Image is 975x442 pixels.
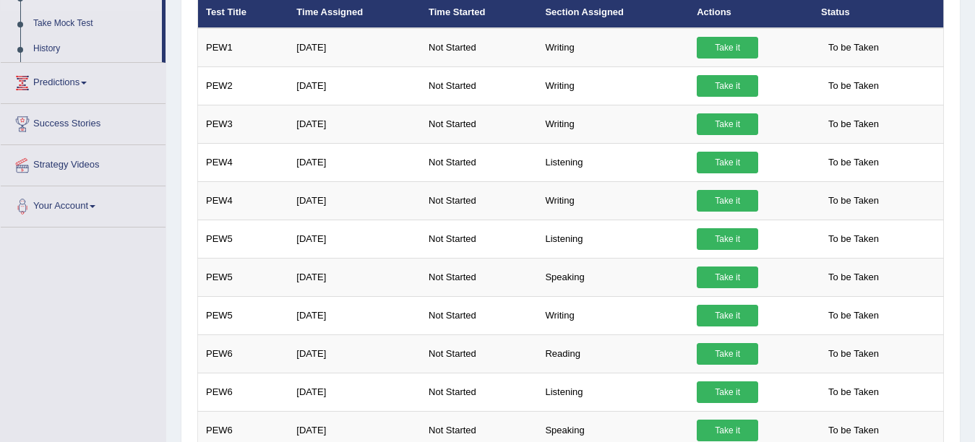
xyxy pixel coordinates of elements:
[697,190,758,212] a: Take it
[821,152,886,173] span: To be Taken
[821,113,886,135] span: To be Taken
[27,36,162,62] a: History
[288,105,421,143] td: [DATE]
[821,420,886,441] span: To be Taken
[198,220,289,258] td: PEW5
[537,258,689,296] td: Speaking
[198,66,289,105] td: PEW2
[421,28,537,67] td: Not Started
[198,105,289,143] td: PEW3
[421,66,537,105] td: Not Started
[537,296,689,334] td: Writing
[198,181,289,220] td: PEW4
[537,373,689,411] td: Listening
[421,181,537,220] td: Not Started
[537,334,689,373] td: Reading
[421,143,537,181] td: Not Started
[537,143,689,181] td: Listening
[288,66,421,105] td: [DATE]
[537,181,689,220] td: Writing
[288,296,421,334] td: [DATE]
[697,113,758,135] a: Take it
[821,266,886,288] span: To be Taken
[821,75,886,97] span: To be Taken
[537,28,689,67] td: Writing
[697,152,758,173] a: Take it
[421,105,537,143] td: Not Started
[421,258,537,296] td: Not Started
[697,343,758,365] a: Take it
[288,373,421,411] td: [DATE]
[821,305,886,326] span: To be Taken
[537,66,689,105] td: Writing
[697,228,758,250] a: Take it
[421,373,537,411] td: Not Started
[288,181,421,220] td: [DATE]
[697,420,758,441] a: Take it
[288,334,421,373] td: [DATE]
[537,105,689,143] td: Writing
[198,258,289,296] td: PEW5
[27,11,162,37] a: Take Mock Test
[288,143,421,181] td: [DATE]
[198,373,289,411] td: PEW6
[697,305,758,326] a: Take it
[1,63,166,99] a: Predictions
[697,266,758,288] a: Take it
[1,104,166,140] a: Success Stories
[697,37,758,58] a: Take it
[697,381,758,403] a: Take it
[697,75,758,97] a: Take it
[1,186,166,222] a: Your Account
[821,190,886,212] span: To be Taken
[288,28,421,67] td: [DATE]
[288,220,421,258] td: [DATE]
[821,343,886,365] span: To be Taken
[1,145,166,181] a: Strategy Videos
[421,296,537,334] td: Not Started
[198,143,289,181] td: PEW4
[821,228,886,250] span: To be Taken
[537,220,689,258] td: Listening
[821,381,886,403] span: To be Taken
[198,334,289,373] td: PEW6
[288,258,421,296] td: [DATE]
[198,296,289,334] td: PEW5
[198,28,289,67] td: PEW1
[821,37,886,58] span: To be Taken
[421,220,537,258] td: Not Started
[421,334,537,373] td: Not Started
